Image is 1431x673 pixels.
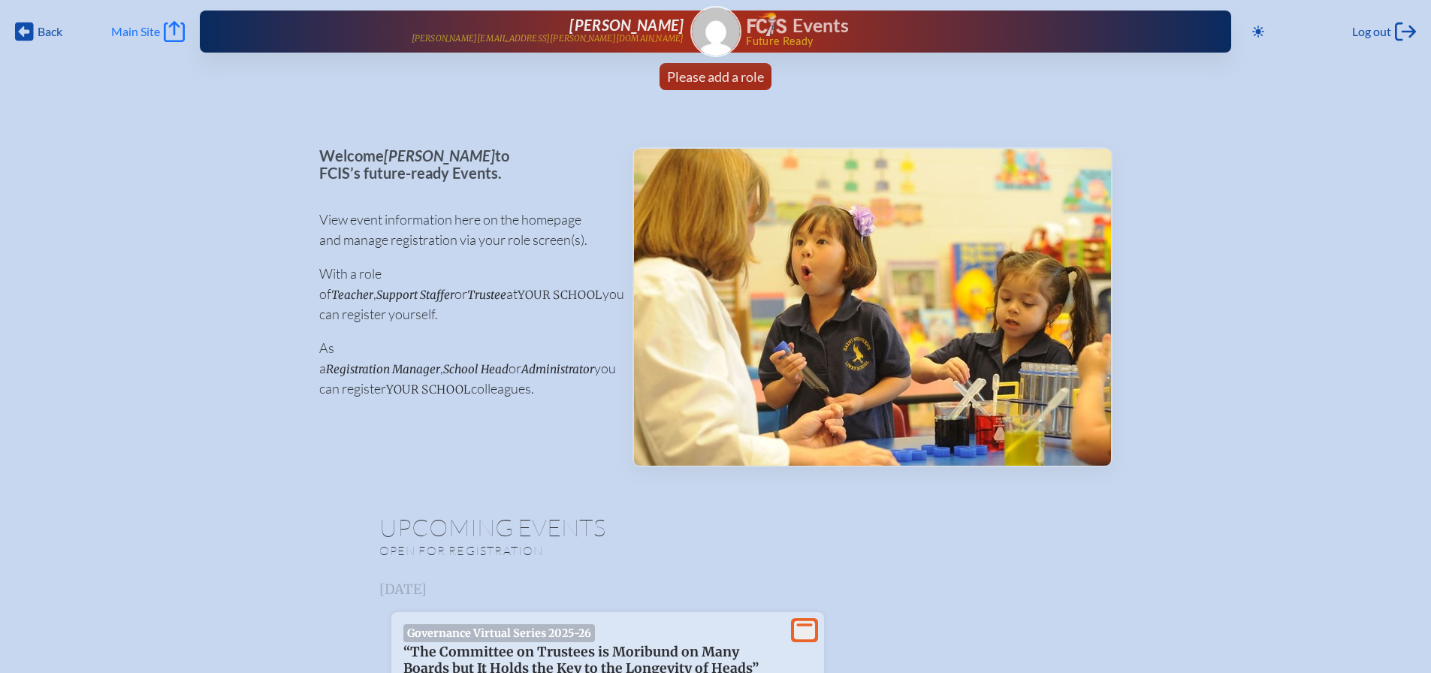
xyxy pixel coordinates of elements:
[379,582,1052,597] h3: [DATE]
[319,264,608,324] p: With a role of , or at you can register yourself.
[521,362,594,376] span: Administrator
[661,63,770,90] a: Please add a role
[746,36,1182,47] span: Future Ready
[319,147,608,181] p: Welcome to FCIS’s future-ready Events.
[667,68,764,85] span: Please add a role
[1352,24,1391,39] span: Log out
[379,515,1052,539] h1: Upcoming Events
[111,21,185,42] a: Main Site
[467,288,506,302] span: Trustee
[38,24,62,39] span: Back
[518,288,602,302] span: your school
[403,624,596,642] span: Governance Virtual Series 2025-26
[384,146,495,164] span: [PERSON_NAME]
[634,149,1111,466] img: Events
[376,288,454,302] span: Support Staffer
[326,362,440,376] span: Registration Manager
[319,210,608,250] p: View event information here on the homepage and manage registration via your role screen(s).
[248,17,684,47] a: [PERSON_NAME][PERSON_NAME][EMAIL_ADDRESS][PERSON_NAME][DOMAIN_NAME]
[319,338,608,399] p: As a , or you can register colleagues.
[412,34,684,44] p: [PERSON_NAME][EMAIL_ADDRESS][PERSON_NAME][DOMAIN_NAME]
[747,12,1183,47] div: FCIS Events — Future ready
[569,16,684,34] span: [PERSON_NAME]
[690,6,741,57] a: Gravatar
[331,288,373,302] span: Teacher
[111,24,160,39] span: Main Site
[379,543,776,558] p: Open for registration
[692,8,740,56] img: Gravatar
[443,362,509,376] span: School Head
[386,382,471,397] span: your school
